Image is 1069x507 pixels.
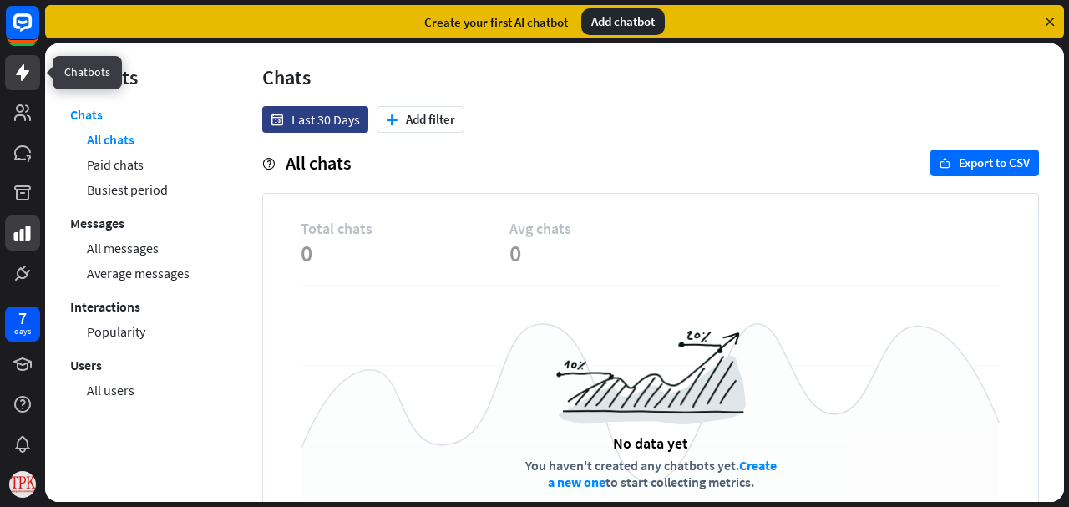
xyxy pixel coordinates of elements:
[556,331,746,424] img: a6954988516a0971c967.png
[581,8,665,35] div: Add chatbot
[301,219,509,238] span: Total chats
[377,106,464,133] button: plusAdd filter
[70,294,140,319] a: Interactions
[18,311,27,326] div: 7
[87,319,145,344] a: Popularity
[286,151,351,175] span: All chats
[70,106,103,127] a: Chats
[13,7,63,57] button: Open LiveChat chat widget
[87,236,159,261] a: All messages
[940,158,950,169] i: export
[386,114,398,125] i: plus
[87,177,168,202] a: Busiest period
[14,326,31,337] div: days
[930,150,1039,176] button: exportExport to CSV
[524,457,778,490] div: You haven't created any chatbots yet. to start collecting metrics.
[548,457,777,490] a: Create a new one
[301,238,509,268] span: 0
[70,64,212,90] div: Reports
[613,433,688,453] div: No data yet
[509,238,718,268] span: 0
[5,307,40,342] a: 7 days
[509,219,718,238] span: Avg chats
[70,210,124,236] a: Messages
[87,127,134,152] a: All chats
[87,261,190,286] a: Average messages
[262,158,275,170] i: help
[87,378,134,403] a: All users
[70,352,102,378] a: Users
[424,14,568,30] div: Create your first AI chatbot
[291,111,360,128] span: Last 30 Days
[271,114,283,126] i: date
[262,64,1039,90] div: Chats
[87,152,144,177] a: Paid chats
